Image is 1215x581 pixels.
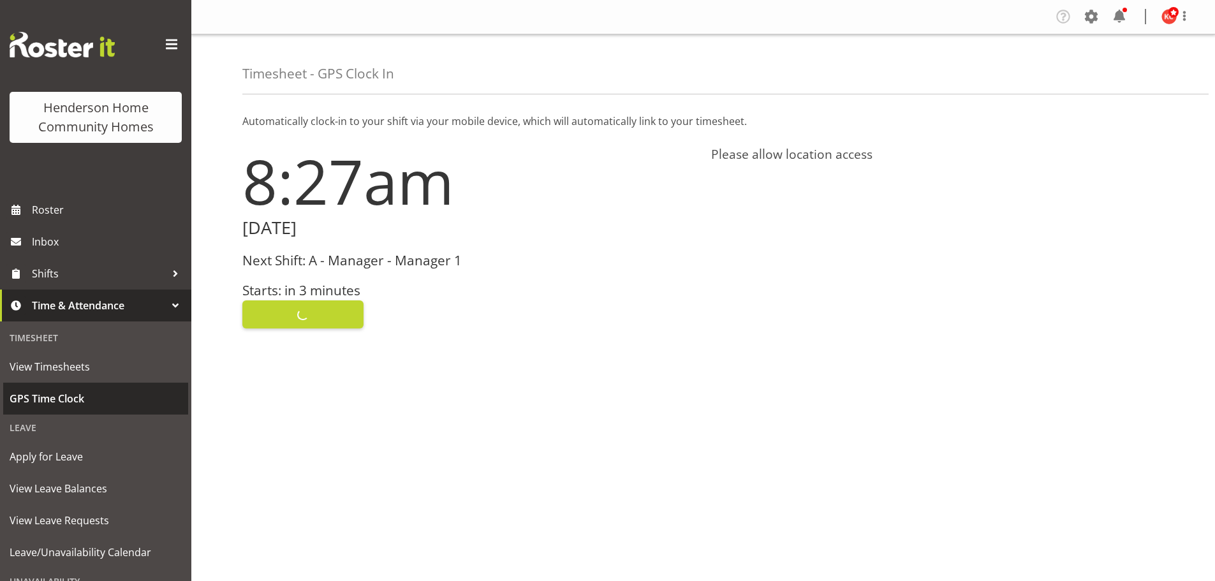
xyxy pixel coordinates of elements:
[22,98,169,136] div: Henderson Home Community Homes
[3,536,188,568] a: Leave/Unavailability Calendar
[3,473,188,504] a: View Leave Balances
[242,283,696,298] h3: Starts: in 3 minutes
[242,253,696,268] h3: Next Shift: A - Manager - Manager 1
[3,504,188,536] a: View Leave Requests
[3,383,188,415] a: GPS Time Clock
[10,543,182,562] span: Leave/Unavailability Calendar
[242,66,394,81] h4: Timesheet - GPS Clock In
[10,511,182,530] span: View Leave Requests
[10,389,182,408] span: GPS Time Clock
[32,296,166,315] span: Time & Attendance
[10,447,182,466] span: Apply for Leave
[32,264,166,283] span: Shifts
[3,351,188,383] a: View Timesheets
[32,200,185,219] span: Roster
[242,218,696,238] h2: [DATE]
[32,232,185,251] span: Inbox
[242,114,1164,129] p: Automatically clock-in to your shift via your mobile device, which will automatically link to you...
[10,357,182,376] span: View Timesheets
[711,147,1165,162] h4: Please allow location access
[3,415,188,441] div: Leave
[10,479,182,498] span: View Leave Balances
[3,325,188,351] div: Timesheet
[10,32,115,57] img: Rosterit website logo
[242,147,696,216] h1: 8:27am
[3,441,188,473] a: Apply for Leave
[1161,9,1177,24] img: kirsty-crossley8517.jpg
